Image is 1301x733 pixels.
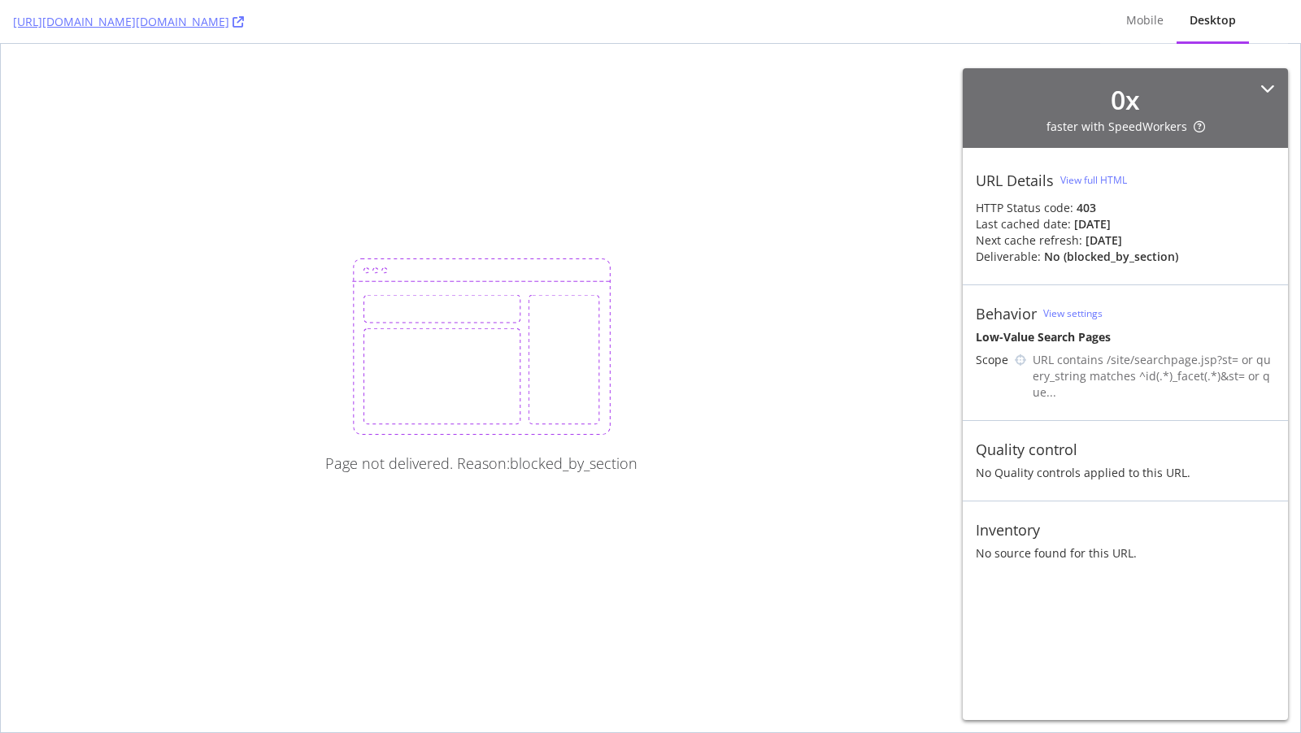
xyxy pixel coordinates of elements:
div: Last cached date: [976,216,1071,232]
div: No ( blocked_by_section ) [1044,249,1178,265]
div: URL contains /site/searchpage.jsp?st= or query_string matches ^id(.*)_facet(.*)&st= or que [1033,352,1275,401]
div: Low-Value Search Pages [976,329,1275,345]
div: URL Details [976,171,1054,189]
strong: 403 [1077,200,1096,215]
div: No source found for this URL. [976,545,1275,562]
div: faster with SpeedWorkers [1046,119,1205,135]
div: Quality control [976,440,1077,458]
div: Page not delivered. Reason: blocked_by_section [325,454,637,472]
div: [DATE] [1086,232,1122,249]
div: Deliverable: [976,249,1041,265]
div: Inventory [976,521,1040,539]
div: 0 x [1111,81,1140,119]
div: HTTP Status code: [976,200,1275,216]
div: Next cache refresh: [976,232,1082,249]
div: [DATE] [1074,216,1111,232]
div: View full HTML [1060,173,1127,187]
span: ... [1046,384,1056,400]
div: Mobile [1126,12,1164,28]
div: Desktop [1190,12,1236,28]
a: View settings [1043,306,1103,320]
div: Behavior [976,305,1037,323]
a: [URL][DOMAIN_NAME][DOMAIN_NAME] [13,14,244,30]
div: Scope [976,352,1008,368]
button: View full HTML [1060,167,1127,193]
div: No Quality controls applied to this URL. [976,465,1275,481]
